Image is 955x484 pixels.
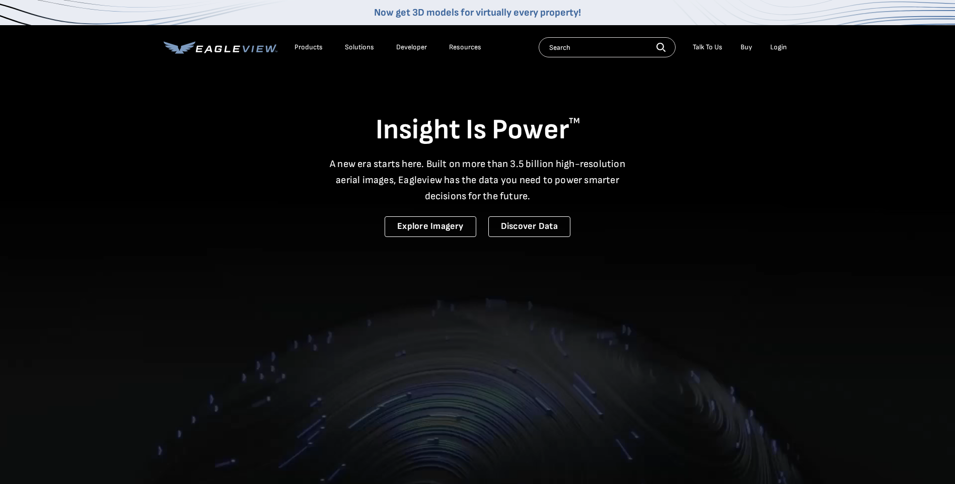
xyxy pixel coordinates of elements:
[741,43,752,52] a: Buy
[385,216,476,237] a: Explore Imagery
[449,43,481,52] div: Resources
[295,43,323,52] div: Products
[539,37,676,57] input: Search
[693,43,722,52] div: Talk To Us
[164,113,792,148] h1: Insight Is Power
[770,43,787,52] div: Login
[324,156,632,204] p: A new era starts here. Built on more than 3.5 billion high-resolution aerial images, Eagleview ha...
[488,216,570,237] a: Discover Data
[345,43,374,52] div: Solutions
[569,116,580,126] sup: TM
[374,7,581,19] a: Now get 3D models for virtually every property!
[396,43,427,52] a: Developer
